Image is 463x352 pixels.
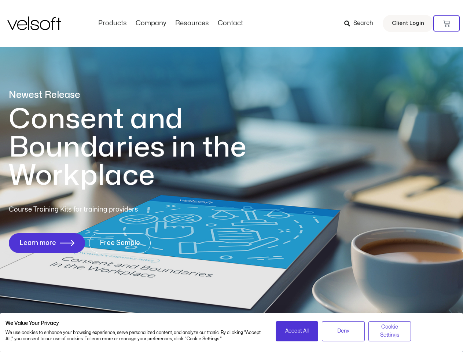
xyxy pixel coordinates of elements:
span: Client Login [392,19,424,28]
a: ContactMenu Toggle [213,19,247,27]
a: Client Login [383,15,433,32]
p: Course Training Kits for training providers [9,205,191,215]
span: Free Sample [100,239,140,247]
button: Accept all cookies [276,321,319,341]
span: Search [353,19,373,28]
a: Free Sample [89,233,151,253]
a: ResourcesMenu Toggle [171,19,213,27]
img: Velsoft Training Materials [7,16,61,30]
a: CompanyMenu Toggle [131,19,171,27]
p: We use cookies to enhance your browsing experience, serve personalized content, and analyze our t... [5,330,265,342]
p: Newest Release [9,89,276,102]
button: Adjust cookie preferences [368,321,411,341]
h1: Consent and Boundaries in the Workplace [9,105,276,190]
a: ProductsMenu Toggle [94,19,131,27]
span: Cookie Settings [373,323,407,340]
nav: Menu [94,19,247,27]
a: Search [344,17,378,30]
span: Deny [337,327,349,335]
h2: We Value Your Privacy [5,320,265,327]
span: Learn more [19,239,56,247]
span: Accept All [285,327,309,335]
a: Learn more [9,233,85,253]
button: Deny all cookies [322,321,365,341]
